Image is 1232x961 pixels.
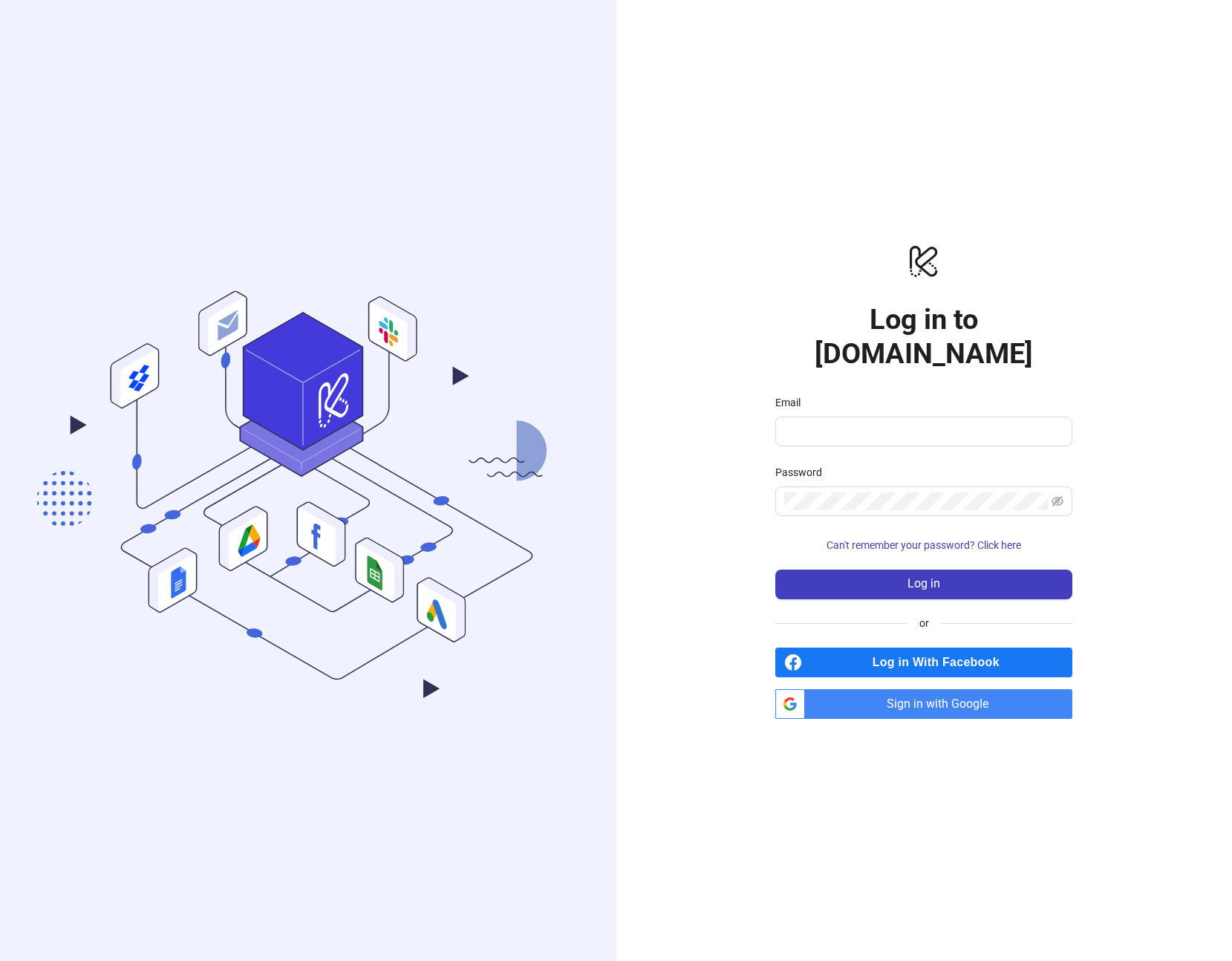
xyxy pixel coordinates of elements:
[775,534,1072,558] button: Can't remember your password? Click here
[775,302,1072,371] h1: Log in to [DOMAIN_NAME]
[775,689,1072,719] a: Sign in with Google
[775,570,1072,599] button: Log in
[907,577,940,590] span: Log in
[808,648,1072,677] span: Log in With Facebook
[775,394,810,411] label: Email
[907,615,941,631] span: or
[775,648,1072,677] a: Log in With Facebook
[784,492,1049,510] input: Password
[811,689,1072,719] span: Sign in with Google
[1052,495,1063,507] span: eye-invisible
[784,423,1060,440] input: Email
[827,539,1021,551] span: Can't remember your password? Click here
[775,539,1072,551] a: Can't remember your password? Click here
[775,464,832,480] label: Password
